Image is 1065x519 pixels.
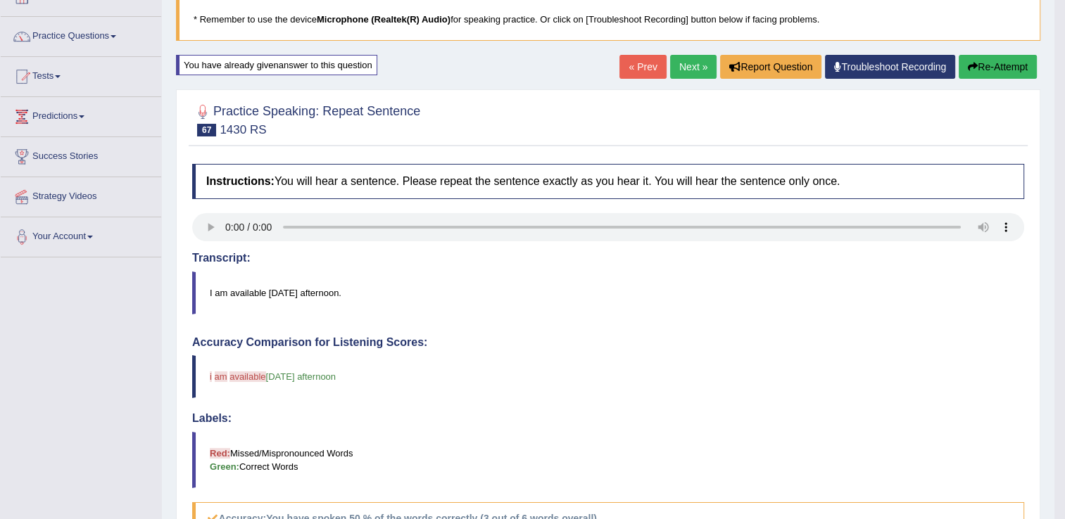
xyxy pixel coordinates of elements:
[670,55,717,79] a: Next »
[720,55,821,79] button: Report Question
[197,124,216,136] span: 67
[210,371,212,382] span: i
[1,177,161,212] a: Strategy Videos
[266,371,336,382] span: [DATE] afternoon
[192,252,1024,264] h4: Transcript:
[210,448,230,459] b: Red:
[1,217,161,252] a: Your Account
[192,412,1024,425] h4: Labels:
[206,175,275,187] b: Instructions:
[1,97,161,132] a: Predictions
[220,123,266,136] small: 1430 RS
[825,55,955,79] a: Troubleshoot Recording
[215,371,227,382] span: am
[192,432,1024,488] blockquote: Missed/Mispronounced Words Correct Words
[959,55,1037,79] button: Re-Attempt
[192,101,420,136] h2: Practice Speaking: Repeat Sentence
[210,461,239,472] b: Green:
[176,55,377,75] div: You have already given answer to this question
[192,164,1024,199] h4: You will hear a sentence. Please repeat the sentence exactly as you hear it. You will hear the se...
[229,371,265,382] span: available
[192,336,1024,349] h4: Accuracy Comparison for Listening Scores:
[1,137,161,172] a: Success Stories
[317,14,450,25] b: Microphone (Realtek(R) Audio)
[619,55,666,79] a: « Prev
[192,271,1024,314] blockquote: I am available [DATE] afternoon.
[1,17,161,52] a: Practice Questions
[1,57,161,92] a: Tests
